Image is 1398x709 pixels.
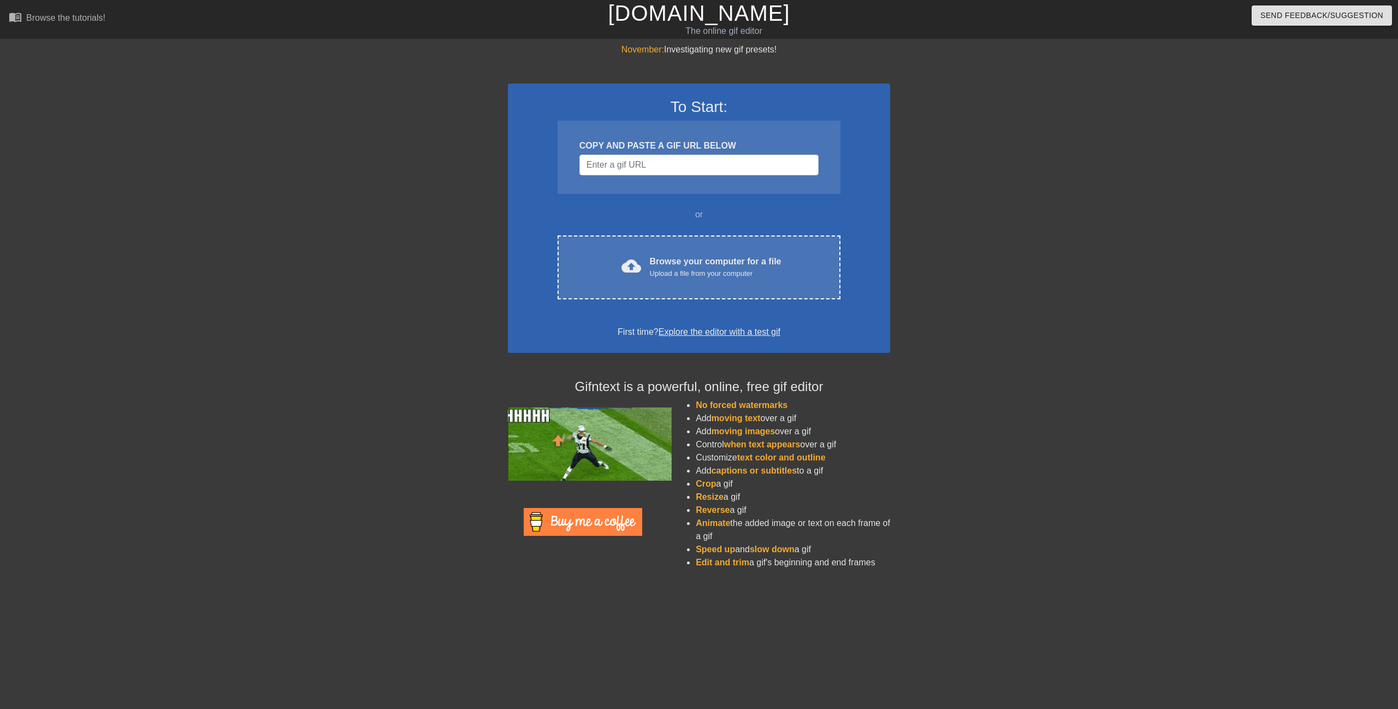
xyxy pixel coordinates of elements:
[471,25,976,38] div: The online gif editor
[724,440,801,449] span: when text appears
[1260,9,1383,22] span: Send Feedback/Suggestion
[621,45,664,54] span: November:
[1252,5,1392,26] button: Send Feedback/Suggestion
[26,13,105,22] div: Browse the tutorials!
[536,208,862,221] div: or
[696,400,787,410] span: No forced watermarks
[696,545,735,554] span: Speed up
[712,466,797,475] span: captions or subtitles
[696,477,890,491] li: a gif
[737,453,826,462] span: text color and outline
[508,379,890,395] h4: Gifntext is a powerful, online, free gif editor
[650,268,781,279] div: Upload a file from your computer
[696,492,724,501] span: Resize
[9,10,22,23] span: menu_book
[508,407,672,481] img: football_small.gif
[650,255,781,279] div: Browse your computer for a file
[696,412,890,425] li: Add over a gif
[579,155,819,175] input: Username
[696,558,749,567] span: Edit and trim
[696,504,890,517] li: a gif
[522,98,876,116] h3: To Start:
[696,543,890,556] li: and a gif
[712,427,775,436] span: moving images
[579,139,819,152] div: COPY AND PASTE A GIF URL BELOW
[696,518,730,528] span: Animate
[524,508,642,536] img: Buy Me A Coffee
[696,556,890,569] li: a gif's beginning and end frames
[696,464,890,477] li: Add to a gif
[508,43,890,56] div: Investigating new gif presets!
[608,1,790,25] a: [DOMAIN_NAME]
[696,517,890,543] li: the added image or text on each frame of a gif
[696,491,890,504] li: a gif
[696,425,890,438] li: Add over a gif
[659,327,780,336] a: Explore the editor with a test gif
[712,413,761,423] span: moving text
[750,545,795,554] span: slow down
[522,326,876,339] div: First time?
[621,256,641,276] span: cloud_upload
[9,10,105,27] a: Browse the tutorials!
[696,451,890,464] li: Customize
[696,479,716,488] span: Crop
[696,438,890,451] li: Control over a gif
[696,505,730,515] span: Reverse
